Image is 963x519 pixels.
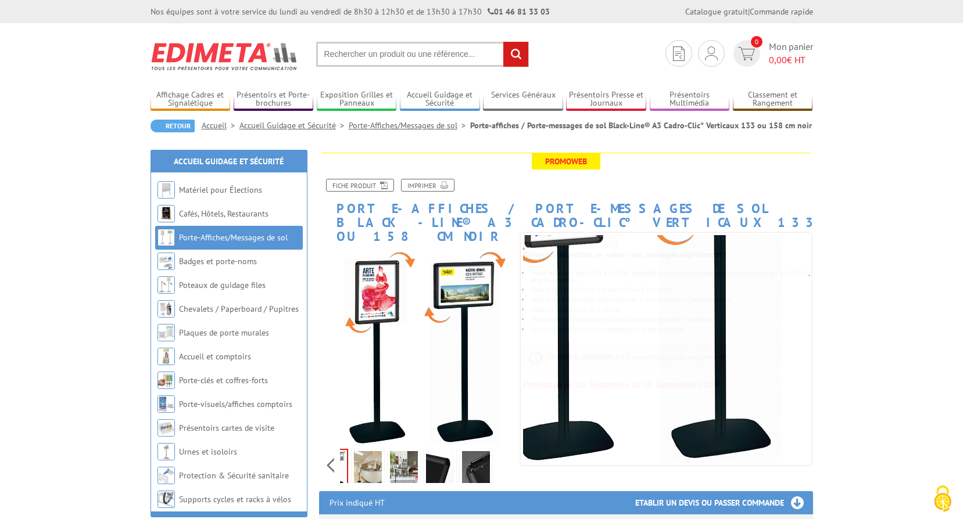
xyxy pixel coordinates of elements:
[157,300,175,318] img: Chevalets / Paperboard / Pupitres
[179,423,274,433] a: Présentoirs cartes de visite
[733,90,813,109] a: Classement et Rangement
[151,6,550,17] div: Nos équipes sont à votre service du lundi au vendredi de 8h30 à 12h30 et de 13h30 à 17h30
[157,229,175,246] img: Porte-Affiches/Messages de sol
[673,46,685,61] img: devis rapide
[179,280,266,290] a: Poteaux de guidage files
[157,372,175,389] img: Porte-clés et coffres-forts
[179,185,262,195] a: Matériel pour Élections
[202,120,239,131] a: Accueil
[470,120,812,131] li: Porte-affiches / Porte-messages de sol Black-Line® A3 Cadro-Clic° Verticaux 133 ou 158 cm noir
[157,324,175,341] img: Plaques de porte murales
[400,90,480,109] a: Accueil Guidage et Sécurité
[174,156,284,167] a: Accueil Guidage et Sécurité
[179,208,269,219] a: Cafés, Hôtels, Restaurants
[317,90,397,109] a: Exposition Grilles et Panneaux
[325,456,336,475] span: Previous
[157,253,175,270] img: Badges et porte-noms
[179,232,288,243] a: Porte-Affiches/Messages de sol
[685,6,748,17] a: Catalogue gratuit
[769,40,813,67] span: Mon panier
[685,6,813,17] div: |
[179,446,237,457] a: Urnes et isoloirs
[738,47,755,60] img: devis rapide
[157,395,175,413] img: Porte-visuels/affiches comptoirs
[354,451,382,487] img: porte_affiches_porte_messages_214025nr.jpg
[769,53,813,67] span: € HT
[151,90,231,109] a: Affichage Cadres et Signalétique
[532,153,600,170] span: Promoweb
[157,181,175,199] img: Matériel pour Élections
[157,205,175,222] img: Cafés, Hôtels, Restaurants
[326,179,394,192] a: Fiche produit
[157,467,175,484] img: Protection & Sécurité sanitaire
[319,250,515,445] img: porte_affiches_de_sol_214000nr.jpg
[566,90,646,109] a: Présentoirs Presse et Journaux
[157,419,175,437] img: Présentoirs cartes de visite
[462,451,490,487] img: vision_1_214025nr.jpg
[179,351,251,362] a: Accueil et comptoirs
[179,494,291,504] a: Supports cycles et racks à vélos
[635,491,813,514] h3: Etablir un devis ou passer commande
[179,256,257,266] a: Badges et porte-noms
[179,304,299,314] a: Chevalets / Paperboard / Pupitres
[179,399,292,409] a: Porte-visuels/affiches comptoirs
[750,6,813,17] a: Commande rapide
[157,491,175,508] img: Supports cycles et racks à vélos
[179,470,289,481] a: Protection & Sécurité sanitaire
[650,90,730,109] a: Présentoirs Multimédia
[769,54,787,66] span: 0,00
[751,36,762,48] span: 0
[460,114,809,463] img: porte_affiches_de_sol_214000nr.jpg
[157,276,175,294] img: Poteaux de guidage files
[390,451,418,487] img: porte_affiches_porte_messages_mise_en_scene_214025nr.jpg
[705,46,718,60] img: devis rapide
[503,42,528,67] input: rechercher
[151,35,299,78] img: Edimeta
[731,40,813,67] a: devis rapide 0 Mon panier 0,00€ HT
[401,179,454,192] a: Imprimer
[157,348,175,365] img: Accueil et comptoirs
[330,491,385,514] p: Prix indiqué HT
[234,90,314,109] a: Présentoirs et Porte-brochures
[239,120,349,131] a: Accueil Guidage et Sécurité
[179,327,269,338] a: Plaques de porte murales
[151,120,195,132] a: Retour
[922,480,963,519] button: Cookies (fenêtre modale)
[316,42,529,67] input: Rechercher un produit ou une référence...
[349,120,470,131] a: Porte-Affiches/Messages de sol
[157,443,175,460] img: Urnes et isoloirs
[483,90,563,109] a: Services Généraux
[488,6,550,17] strong: 01 46 81 33 03
[179,375,268,385] a: Porte-clés et coffres-forts
[426,451,454,487] img: 214025nr_angle.jpg
[928,484,957,513] img: Cookies (fenêtre modale)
